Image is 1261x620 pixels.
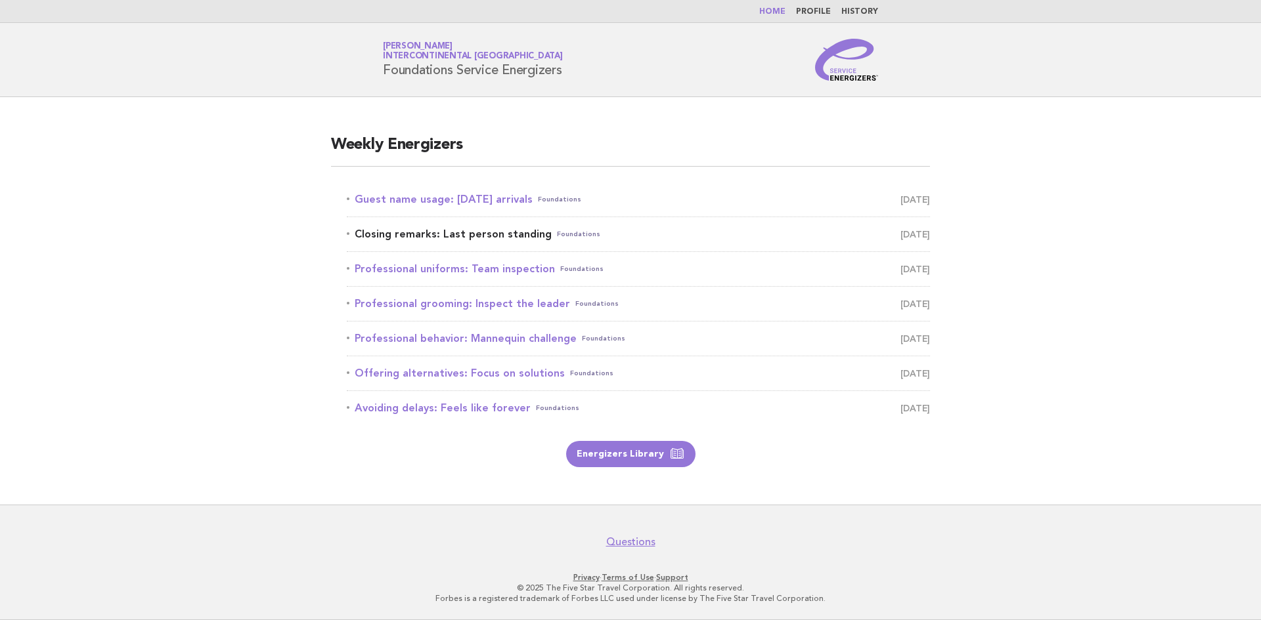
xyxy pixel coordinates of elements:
[656,573,688,582] a: Support
[582,329,625,348] span: Foundations
[573,573,600,582] a: Privacy
[538,190,581,209] span: Foundations
[229,583,1032,593] p: © 2025 The Five Star Travel Corporation. All rights reserved.
[347,225,930,243] a: Closing remarks: Last person standingFoundations [DATE]
[557,225,600,243] span: Foundations
[566,441,696,467] a: Energizers Library
[331,134,930,167] h2: Weekly Energizers
[900,225,930,243] span: [DATE]
[602,573,654,582] a: Terms of Use
[347,329,930,348] a: Professional behavior: Mannequin challengeFoundations [DATE]
[229,593,1032,604] p: Forbes is a registered trademark of Forbes LLC used under license by The Five Star Travel Corpora...
[383,42,563,60] a: [PERSON_NAME]InterContinental [GEOGRAPHIC_DATA]
[347,260,930,278] a: Professional uniforms: Team inspectionFoundations [DATE]
[229,572,1032,583] p: · ·
[347,190,930,209] a: Guest name usage: [DATE] arrivalsFoundations [DATE]
[841,8,878,16] a: History
[575,295,619,313] span: Foundations
[900,260,930,278] span: [DATE]
[560,260,604,278] span: Foundations
[900,329,930,348] span: [DATE]
[606,535,655,548] a: Questions
[347,295,930,313] a: Professional grooming: Inspect the leaderFoundations [DATE]
[900,364,930,382] span: [DATE]
[900,190,930,209] span: [DATE]
[347,364,930,382] a: Offering alternatives: Focus on solutionsFoundations [DATE]
[383,43,563,77] h1: Foundations Service Energizers
[570,364,613,382] span: Foundations
[815,39,878,81] img: Service Energizers
[536,399,579,417] span: Foundations
[796,8,831,16] a: Profile
[900,295,930,313] span: [DATE]
[759,8,785,16] a: Home
[383,52,563,61] span: InterContinental [GEOGRAPHIC_DATA]
[347,399,930,417] a: Avoiding delays: Feels like foreverFoundations [DATE]
[900,399,930,417] span: [DATE]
